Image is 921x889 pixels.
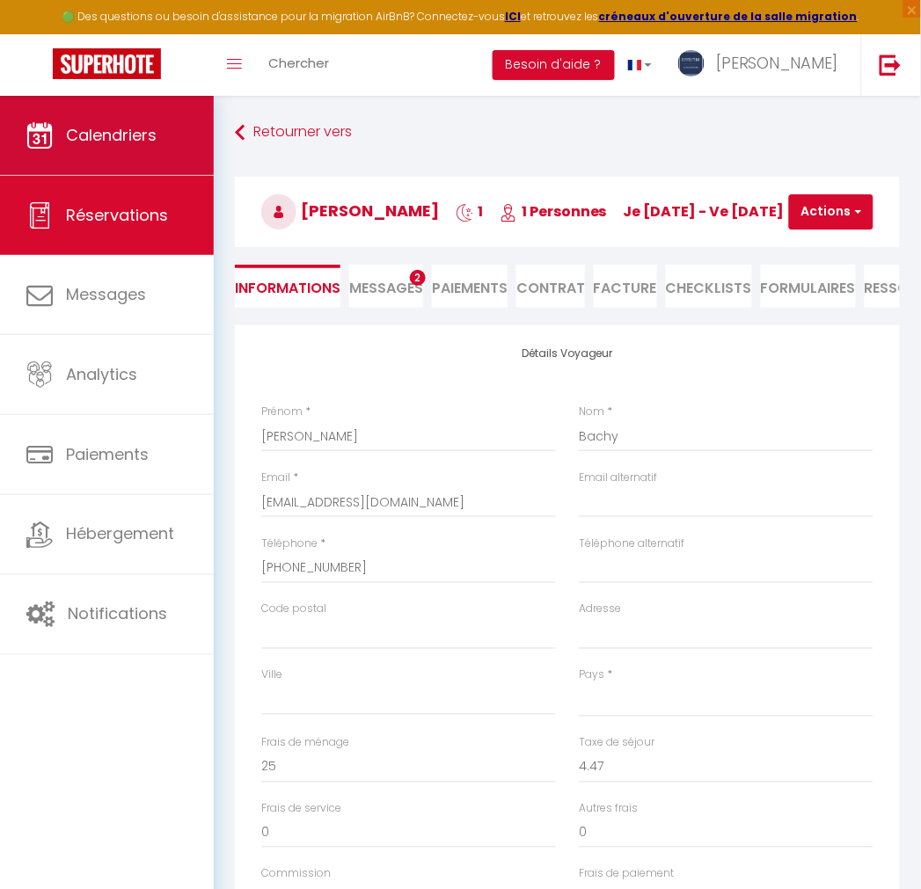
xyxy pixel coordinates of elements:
label: Autres frais [579,801,638,818]
li: Facture [594,265,657,308]
label: Email alternatif [579,470,657,486]
span: 1 [456,201,483,222]
label: Taxe de séjour [579,735,654,752]
label: Prénom [261,404,303,420]
label: Ville [261,667,282,684]
label: Email [261,470,290,486]
span: 2 [410,270,426,286]
img: Super Booking [53,48,161,79]
span: Chercher [268,54,329,72]
li: FORMULAIRES [761,265,856,308]
label: Frais de paiement [579,866,674,883]
span: Calendriers [66,124,157,146]
label: Téléphone alternatif [579,536,684,552]
li: CHECKLISTS [666,265,752,308]
label: Adresse [579,601,621,618]
label: Nom [579,404,604,420]
li: Contrat [516,265,585,308]
img: ... [678,50,705,77]
span: Paiements [66,443,149,465]
label: Frais de ménage [261,735,349,752]
span: Hébergement [66,523,174,545]
a: ICI [505,9,521,24]
a: Chercher [255,34,342,96]
span: Notifications [68,603,167,625]
button: Ouvrir le widget de chat LiveChat [14,7,67,60]
span: [PERSON_NAME] [716,52,839,74]
span: [PERSON_NAME] [261,200,439,222]
span: je [DATE] - ve [DATE] [624,201,785,222]
label: Téléphone [261,536,318,552]
iframe: Chat [846,810,908,876]
label: Commission [261,866,331,883]
label: Frais de service [261,801,341,818]
span: Messages [66,283,146,305]
span: 1 Personnes [500,201,607,222]
h4: Détails Voyageur [261,347,873,360]
label: Pays [579,667,604,684]
img: logout [880,54,902,76]
a: Retourner vers [235,117,900,149]
span: Analytics [66,363,137,385]
span: Réservations [66,204,168,226]
span: Messages [349,278,423,298]
a: créneaux d'ouverture de la salle migration [599,9,858,24]
li: Informations [235,265,340,308]
li: Paiements [432,265,508,308]
a: ... [PERSON_NAME] [665,34,861,96]
button: Besoin d'aide ? [493,50,615,80]
button: Actions [789,194,873,230]
label: Code postal [261,601,326,618]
